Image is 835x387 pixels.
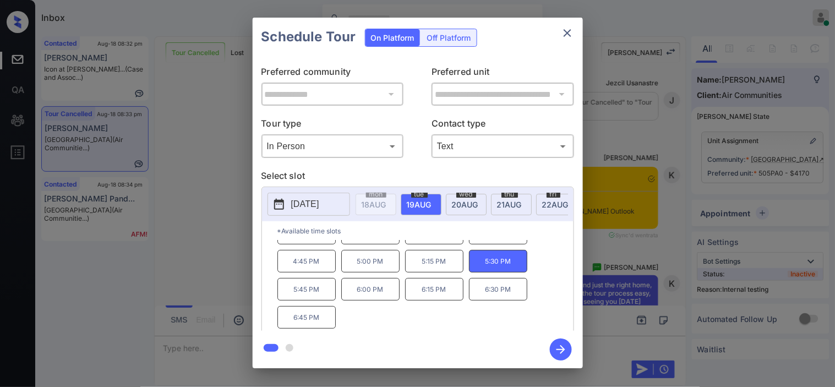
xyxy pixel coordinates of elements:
[501,191,518,198] span: thu
[261,117,404,134] p: Tour type
[407,200,432,209] span: 19 AUG
[264,137,401,155] div: In Person
[536,194,577,215] div: date-select
[556,22,579,44] button: close
[401,194,441,215] div: date-select
[411,191,428,198] span: tue
[446,194,487,215] div: date-select
[268,193,350,216] button: [DATE]
[291,198,319,211] p: [DATE]
[277,250,336,272] p: 4:45 PM
[277,221,574,241] p: *Available time slots
[422,29,477,46] div: Off Platform
[547,191,560,198] span: fri
[469,278,527,301] p: 6:30 PM
[452,200,478,209] span: 20 AUG
[365,29,420,46] div: On Platform
[341,278,400,301] p: 6:00 PM
[277,306,336,329] p: 6:45 PM
[469,250,527,272] p: 5:30 PM
[434,137,571,155] div: Text
[261,65,404,83] p: Preferred community
[497,200,522,209] span: 21 AUG
[405,278,463,301] p: 6:15 PM
[456,191,476,198] span: wed
[542,200,569,209] span: 22 AUG
[341,250,400,272] p: 5:00 PM
[277,278,336,301] p: 5:45 PM
[432,117,574,134] p: Contact type
[491,194,532,215] div: date-select
[432,65,574,83] p: Preferred unit
[405,250,463,272] p: 5:15 PM
[261,169,574,187] p: Select slot
[253,18,365,56] h2: Schedule Tour
[543,335,579,364] button: btn-next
